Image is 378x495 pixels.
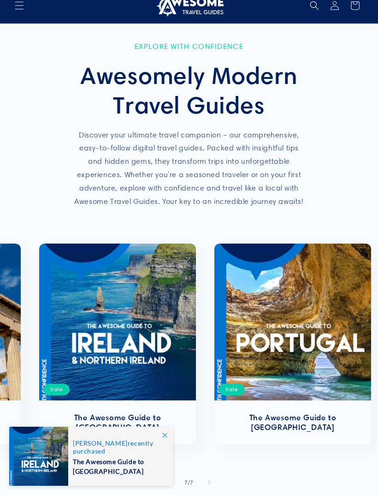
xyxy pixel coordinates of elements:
[74,60,304,119] h2: Awesomely Modern Travel Guides
[74,129,304,209] p: Discover your ultimate travel companion – our comprehensive, easy-to-follow digital travel guides...
[188,478,190,487] span: /
[73,439,163,455] span: recently purchased
[73,439,128,447] span: [PERSON_NAME]
[224,413,362,432] a: The Awesome Guide to [GEOGRAPHIC_DATA]
[73,455,163,476] span: The Awesome Guide to [GEOGRAPHIC_DATA]
[48,413,187,432] a: The Awesome Guide to [GEOGRAPHIC_DATA]
[190,478,194,487] span: 7
[74,42,304,51] p: Explore with Confidence
[199,472,219,493] button: Slide right
[184,478,188,487] span: 7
